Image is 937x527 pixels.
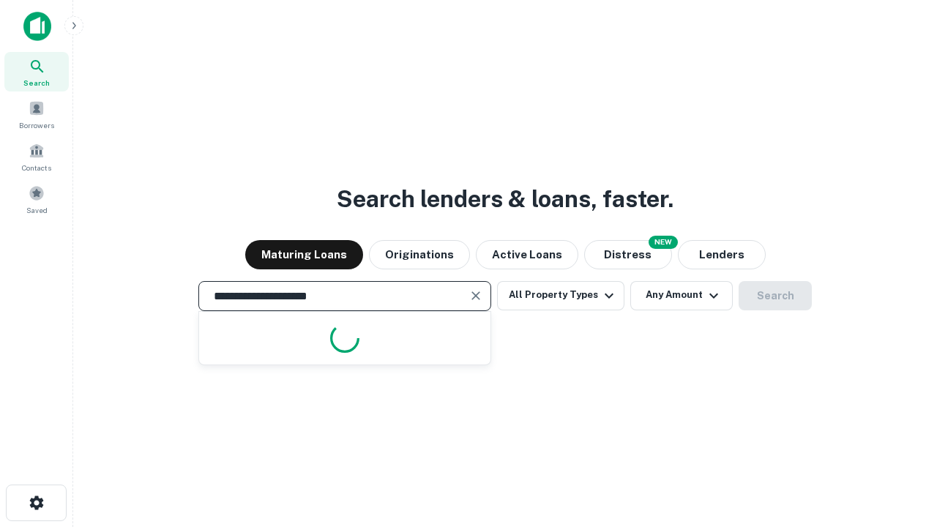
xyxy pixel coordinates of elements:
span: Borrowers [19,119,54,131]
a: Borrowers [4,94,69,134]
a: Contacts [4,137,69,176]
div: NEW [649,236,678,249]
button: All Property Types [497,281,624,310]
span: Search [23,77,50,89]
button: Any Amount [630,281,733,310]
button: Originations [369,240,470,269]
iframe: Chat Widget [864,410,937,480]
h3: Search lenders & loans, faster. [337,182,673,217]
button: Lenders [678,240,766,269]
button: Maturing Loans [245,240,363,269]
button: Clear [466,285,486,306]
span: Contacts [22,162,51,173]
span: Saved [26,204,48,216]
img: capitalize-icon.png [23,12,51,41]
button: Search distressed loans with lien and other non-mortgage details. [584,240,672,269]
a: Search [4,52,69,91]
button: Active Loans [476,240,578,269]
a: Saved [4,179,69,219]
